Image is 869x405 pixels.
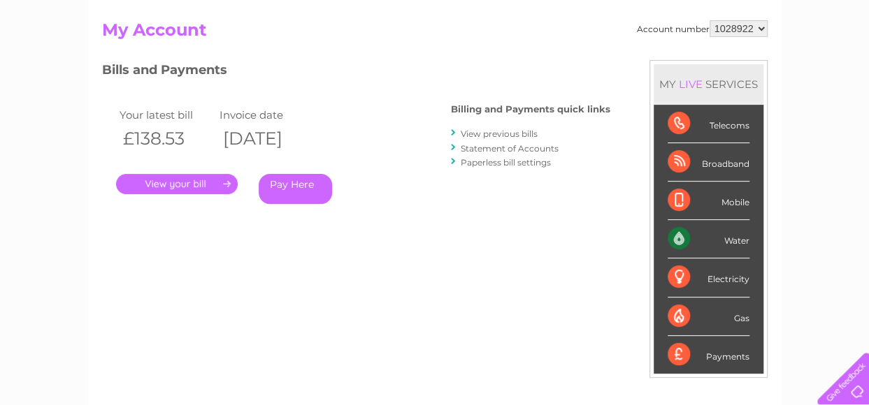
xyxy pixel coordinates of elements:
div: Clear Business is a trading name of Verastar Limited (registered in [GEOGRAPHIC_DATA] No. 3667643... [105,8,766,68]
div: MY SERVICES [654,64,763,104]
a: Energy [658,59,689,70]
div: Account number [637,20,768,37]
div: LIVE [676,78,705,91]
a: . [116,174,238,194]
a: Blog [747,59,768,70]
a: Paperless bill settings [461,157,551,168]
th: £138.53 [116,124,217,153]
a: Pay Here [259,174,332,204]
h4: Billing and Payments quick links [451,104,610,115]
a: Telecoms [697,59,739,70]
div: Water [668,220,749,258]
div: Gas [668,297,749,336]
a: View previous bills [461,128,538,139]
div: Mobile [668,182,749,220]
div: Payments [668,336,749,374]
h3: Bills and Payments [102,60,610,84]
h2: My Account [102,20,768,47]
div: Telecoms [668,105,749,143]
a: Contact [776,59,810,70]
img: logo.png [31,36,102,79]
a: Water [623,59,649,70]
a: Statement of Accounts [461,143,559,154]
td: Your latest bill [116,105,217,124]
a: Log out [823,59,856,70]
td: Invoice date [216,105,317,124]
th: [DATE] [216,124,317,153]
div: Broadband [668,143,749,182]
a: 0333 014 3131 [605,7,702,24]
div: Electricity [668,258,749,297]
